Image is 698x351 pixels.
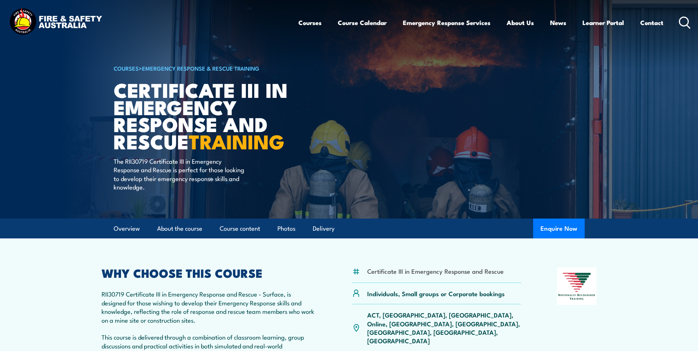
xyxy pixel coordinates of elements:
a: Overview [114,219,140,238]
a: Course content [220,219,260,238]
a: Delivery [313,219,334,238]
h1: Certificate III in Emergency Response and Rescue [114,81,295,150]
strong: TRAINING [189,125,284,156]
h6: > [114,64,295,72]
button: Enquire Now [533,219,585,238]
a: Courses [298,13,322,32]
h2: WHY CHOOSE THIS COURSE [102,267,316,278]
a: Emergency Response & Rescue Training [142,64,259,72]
p: ACT, [GEOGRAPHIC_DATA], [GEOGRAPHIC_DATA], Online, [GEOGRAPHIC_DATA], [GEOGRAPHIC_DATA], [GEOGRAP... [367,311,521,345]
p: The RII30719 Certificate III in Emergency Response and Rescue is perfect for those looking to dev... [114,157,248,191]
a: COURSES [114,64,139,72]
a: Contact [640,13,663,32]
a: Learner Portal [582,13,624,32]
a: Course Calendar [338,13,387,32]
img: Nationally Recognised Training logo. [557,267,597,305]
a: About the course [157,219,202,238]
a: Emergency Response Services [403,13,490,32]
a: About Us [507,13,534,32]
a: News [550,13,566,32]
a: Photos [277,219,295,238]
li: Certificate III in Emergency Response and Rescue [367,267,504,275]
p: Individuals, Small groups or Corporate bookings [367,289,505,298]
